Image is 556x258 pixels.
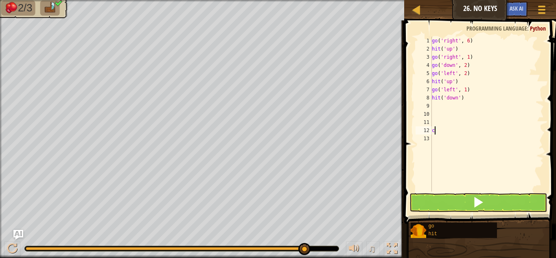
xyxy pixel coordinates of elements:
[416,77,432,86] div: 6
[416,69,432,77] div: 5
[40,0,60,15] li: Go to the raft.
[416,135,432,143] div: 13
[409,193,547,212] button: Shift+Enter: Run current code.
[416,102,432,110] div: 9
[506,2,528,17] button: Ask AI
[384,241,400,258] button: Toggle fullscreen
[368,243,376,255] span: ♫
[4,241,20,258] button: Ctrl + P: Pause
[416,37,432,45] div: 1
[1,0,35,15] li: Hit the crates.
[466,24,527,32] span: Programming language
[416,86,432,94] div: 7
[428,231,437,237] span: hit
[416,118,432,126] div: 11
[530,24,546,32] span: Python
[510,4,523,12] span: Ask AI
[416,45,432,53] div: 2
[416,126,432,135] div: 12
[428,223,434,229] span: go
[411,223,426,239] img: portrait.png
[18,2,33,14] span: 2/3
[416,53,432,61] div: 3
[532,2,552,21] button: Show game menu
[416,61,432,69] div: 4
[13,230,23,240] button: Ask AI
[416,110,432,118] div: 10
[346,241,362,258] button: Adjust volume
[366,241,380,258] button: ♫
[527,24,530,32] span: :
[416,94,432,102] div: 8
